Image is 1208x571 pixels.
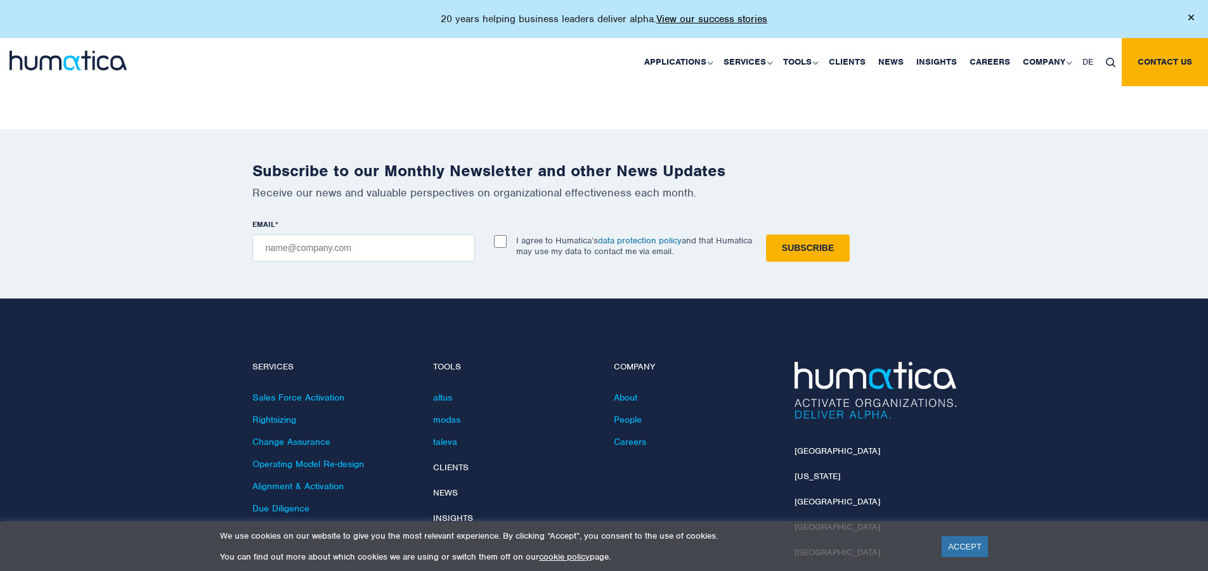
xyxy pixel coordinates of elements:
[795,496,880,507] a: [GEOGRAPHIC_DATA]
[252,234,475,262] input: name@company.com
[614,392,637,403] a: About
[516,235,752,257] p: I agree to Humatica’s and that Humatica may use my data to contact me via email.
[1122,38,1208,86] a: Contact us
[433,513,473,523] a: Insights
[539,551,590,562] a: cookie policy
[252,436,330,447] a: Change Assurance
[433,362,595,373] h4: Tools
[252,458,364,470] a: Operating Model Re-design
[494,235,507,248] input: I agree to Humatica’sdata protection policyand that Humatica may use my data to contact me via em...
[220,530,926,541] p: We use cookies on our website to give you the most relevant experience. By clicking “Accept”, you...
[252,219,275,229] span: EMAIL
[433,487,458,498] a: News
[1016,38,1076,86] a: Company
[441,13,767,25] p: 20 years helping business leaders deliver alpha.
[766,234,850,262] input: Subscribe
[614,436,646,447] a: Careers
[656,13,767,25] a: View our success stories
[777,38,822,86] a: Tools
[1082,56,1093,67] span: DE
[795,446,880,456] a: [GEOGRAPHIC_DATA]
[252,414,296,425] a: Rightsizing
[252,503,309,514] a: Due Diligence
[1106,58,1115,67] img: search_icon
[614,414,642,425] a: People
[614,362,776,373] h4: Company
[433,462,469,473] a: Clients
[433,436,457,447] a: taleva
[220,551,926,562] p: You can find out more about which cookies we are using or switch them off on our page.
[598,235,682,246] a: data protection policy
[252,480,344,492] a: Alignment & Activation
[872,38,910,86] a: News
[1076,38,1100,86] a: DE
[252,362,414,373] h4: Services
[795,362,956,419] img: Humatica
[942,536,988,557] a: ACCEPT
[717,38,777,86] a: Services
[638,38,717,86] a: Applications
[433,414,460,425] a: modas
[252,186,956,200] p: Receive our news and valuable perspectives on organizational effectiveness each month.
[795,471,840,482] a: [US_STATE]
[433,392,452,403] a: altus
[10,51,127,70] img: logo
[963,38,1016,86] a: Careers
[252,161,956,181] h2: Subscribe to our Monthly Newsletter and other News Updates
[822,38,872,86] a: Clients
[252,392,344,403] a: Sales Force Activation
[910,38,963,86] a: Insights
